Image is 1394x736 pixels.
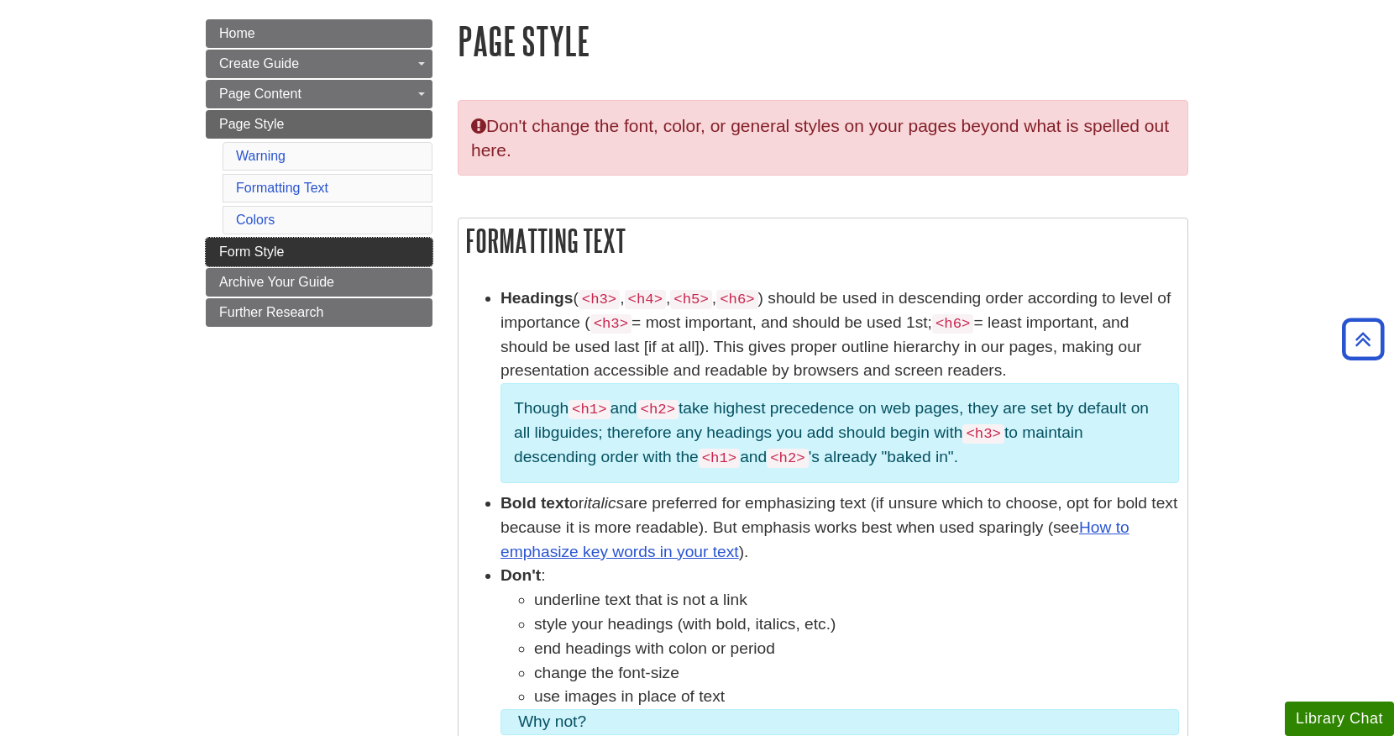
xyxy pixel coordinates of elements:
li: or are preferred for emphasizing text (if unsure which to choose, opt for bold text because it is... [500,492,1179,564]
span: Further Research [219,305,324,319]
span: Archive Your Guide [219,275,334,289]
li: : [500,564,1179,735]
button: Library Chat [1285,702,1394,736]
a: Form Style [206,238,432,266]
strong: Don't [500,566,541,584]
span: Page Content [219,87,301,101]
li: style your headings (with bold, italics, etc.) [534,612,1179,637]
li: ( , , , ) should be used in descending order according to level of importance ( = most important,... [500,287,1179,483]
a: How to emphasize key words in your text [500,518,1129,560]
strong: Headings [500,289,573,307]
a: Further Research [206,298,432,327]
a: Warning [236,149,286,163]
a: Formatting Text [236,181,328,195]
div: Guide Page Menu [206,19,432,327]
code: <h1> [569,400,610,419]
h2: Formatting Text [459,218,1187,263]
code: <h1> [699,449,740,468]
code: <h6> [716,290,757,309]
code: <h3> [962,424,1004,444]
summary: Why not? [518,710,1161,734]
em: italics [584,494,624,512]
a: Back to Top [1336,328,1390,350]
p: Though and take highest precedence on web pages, they are set by default on all libguides; theref... [500,383,1179,483]
code: <h3> [590,314,631,334]
a: Home [206,19,432,48]
span: Home [219,26,255,40]
code: <h3> [579,290,620,309]
p: Don't change the font, color, or general styles on your pages beyond what is spelled out here. [471,113,1175,163]
h1: Page Style [458,19,1188,62]
a: Colors [236,213,275,227]
span: Page Style [219,117,284,131]
span: Form Style [219,244,284,259]
span: Bold text [500,494,569,512]
code: <h6> [932,314,973,334]
li: use images in place of text [534,685,1179,709]
a: Archive Your Guide [206,268,432,297]
li: change the font-size [534,661,1179,686]
a: Page Content [206,80,432,108]
code: <h5> [670,290,711,309]
span: Create Guide [219,56,299,71]
code: <h2> [637,400,679,419]
li: end headings with colon or period [534,637,1179,661]
code: <h2> [767,449,808,468]
code: <h4> [625,290,666,309]
a: Page Style [206,110,432,139]
a: Create Guide [206,50,432,78]
li: underline text that is not a link [534,588,1179,612]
